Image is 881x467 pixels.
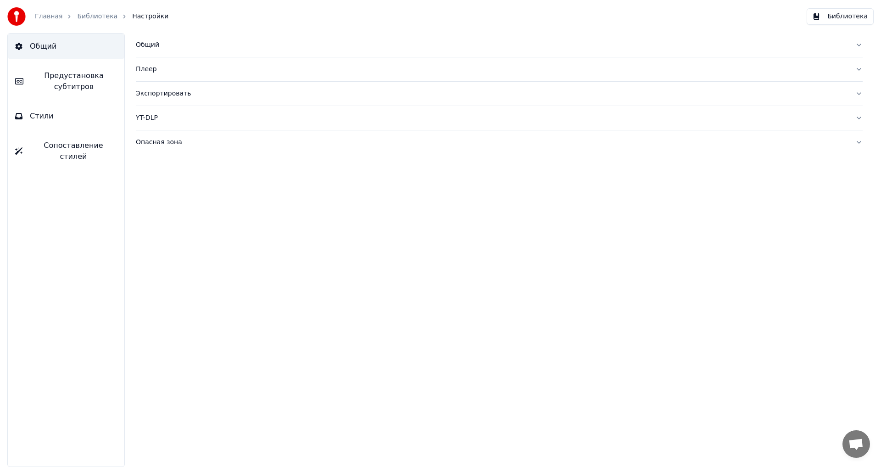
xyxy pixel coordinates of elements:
[136,138,848,147] div: Опасная зона
[35,12,62,21] a: Главная
[35,12,168,21] nav: breadcrumb
[136,106,863,130] button: YT-DLP
[7,7,26,26] img: youka
[842,430,870,458] div: Открытый чат
[807,8,874,25] button: Библиотека
[136,33,863,57] button: Общий
[136,57,863,81] button: Плеер
[136,82,863,106] button: Экспортировать
[8,34,124,59] button: Общий
[30,111,54,122] span: Стили
[136,130,863,154] button: Опасная зона
[30,140,117,162] span: Сопоставление стилей
[8,103,124,129] button: Стили
[136,89,848,98] div: Экспортировать
[8,63,124,100] button: Предустановка субтитров
[31,70,117,92] span: Предустановка субтитров
[30,41,56,52] span: Общий
[136,40,848,50] div: Общий
[136,113,848,123] div: YT-DLP
[136,65,848,74] div: Плеер
[8,133,124,169] button: Сопоставление стилей
[77,12,117,21] a: Библиотека
[132,12,168,21] span: Настройки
